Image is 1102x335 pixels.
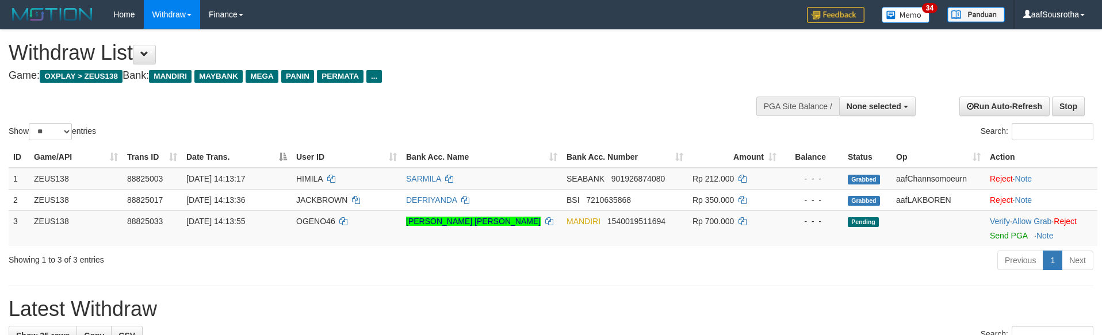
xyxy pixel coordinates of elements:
[9,41,723,64] h1: Withdraw List
[1015,195,1032,205] a: Note
[29,168,123,190] td: ZEUS138
[1012,217,1054,226] span: ·
[406,217,541,226] a: [PERSON_NAME] [PERSON_NAME]
[847,102,901,111] span: None selected
[9,168,29,190] td: 1
[567,174,604,183] span: SEABANK
[947,7,1005,22] img: panduan.png
[246,70,278,83] span: MEGA
[981,123,1093,140] label: Search:
[1012,123,1093,140] input: Search:
[9,189,29,210] td: 2
[611,174,665,183] span: Copy 901926874080 to clipboard
[985,210,1097,246] td: · ·
[1052,97,1085,116] a: Stop
[990,195,1013,205] a: Reject
[9,147,29,168] th: ID
[848,196,880,206] span: Grabbed
[186,195,245,205] span: [DATE] 14:13:36
[1054,217,1077,226] a: Reject
[123,147,182,168] th: Trans ID: activate to sort column ascending
[366,70,382,83] span: ...
[317,70,363,83] span: PERMATA
[985,168,1097,190] td: ·
[692,195,734,205] span: Rp 350.000
[9,249,450,265] div: Showing 1 to 3 of 3 entries
[990,217,1010,226] a: Verify
[406,195,457,205] a: DEFRIYANDA
[692,174,734,183] span: Rp 212.000
[807,7,864,23] img: Feedback.jpg
[296,174,323,183] span: HIMILA
[990,231,1027,240] a: Send PGA
[985,147,1097,168] th: Action
[848,217,879,227] span: Pending
[9,210,29,246] td: 3
[688,147,781,168] th: Amount: activate to sort column ascending
[292,147,401,168] th: User ID: activate to sort column ascending
[891,189,985,210] td: aafLAKBOREN
[990,174,1013,183] a: Reject
[985,189,1097,210] td: ·
[29,123,72,140] select: Showentries
[959,97,1050,116] a: Run Auto-Refresh
[786,173,839,184] div: - - -
[1036,231,1054,240] a: Note
[1015,174,1032,183] a: Note
[786,215,839,227] div: - - -
[1043,251,1062,270] a: 1
[1062,251,1093,270] a: Next
[9,123,96,140] label: Show entries
[281,70,314,83] span: PANIN
[194,70,243,83] span: MAYBANK
[891,168,985,190] td: aafChannsomoeurn
[997,251,1043,270] a: Previous
[586,195,631,205] span: Copy 7210635868 to clipboard
[567,217,600,226] span: MANDIRI
[149,70,192,83] span: MANDIRI
[29,189,123,210] td: ZEUS138
[843,147,891,168] th: Status
[781,147,843,168] th: Balance
[848,175,880,184] span: Grabbed
[756,97,839,116] div: PGA Site Balance /
[406,174,441,183] a: SARMILA
[127,217,163,226] span: 88825033
[891,147,985,168] th: Op: activate to sort column ascending
[9,6,96,23] img: MOTION_logo.png
[692,217,734,226] span: Rp 700.000
[9,70,723,82] h4: Game: Bank:
[186,174,245,183] span: [DATE] 14:13:17
[562,147,688,168] th: Bank Acc. Number: activate to sort column ascending
[922,3,938,13] span: 34
[127,174,163,183] span: 88825003
[786,194,839,206] div: - - -
[29,210,123,246] td: ZEUS138
[401,147,562,168] th: Bank Acc. Name: activate to sort column ascending
[839,97,916,116] button: None selected
[1012,217,1051,226] a: Allow Grab
[186,217,245,226] span: [DATE] 14:13:55
[567,195,580,205] span: BSI
[882,7,930,23] img: Button%20Memo.svg
[9,298,1093,321] h1: Latest Withdraw
[182,147,292,168] th: Date Trans.: activate to sort column descending
[127,195,163,205] span: 88825017
[296,195,347,205] span: JACKBROWN
[296,217,335,226] span: OGENO46
[29,147,123,168] th: Game/API: activate to sort column ascending
[607,217,665,226] span: Copy 1540019511694 to clipboard
[40,70,123,83] span: OXPLAY > ZEUS138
